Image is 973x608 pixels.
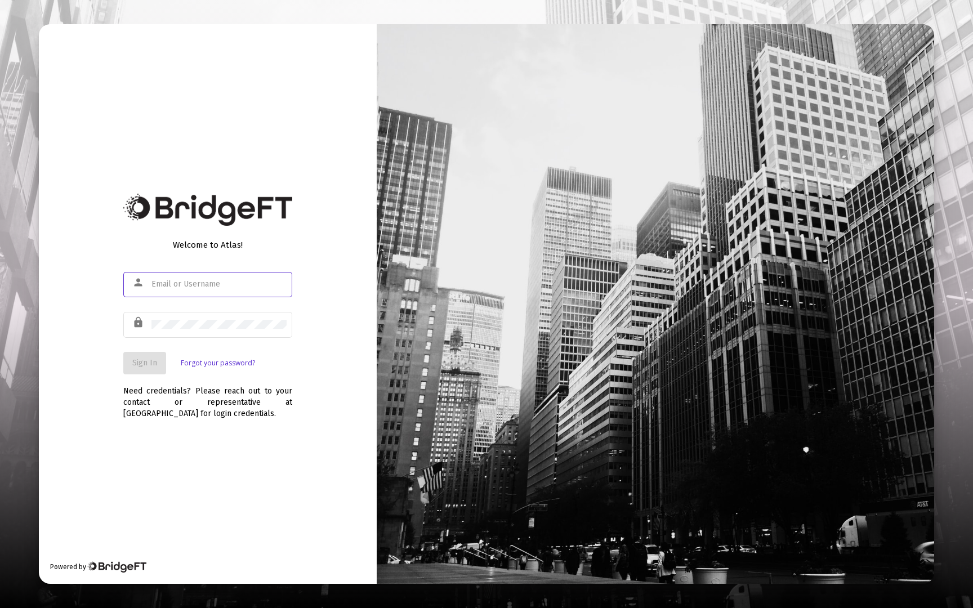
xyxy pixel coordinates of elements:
[132,358,157,368] span: Sign In
[132,276,146,289] mat-icon: person
[181,357,255,369] a: Forgot your password?
[123,239,292,251] div: Welcome to Atlas!
[87,561,146,573] img: Bridge Financial Technology Logo
[123,352,166,374] button: Sign In
[132,316,146,329] mat-icon: lock
[151,280,287,289] input: Email or Username
[123,194,292,226] img: Bridge Financial Technology Logo
[123,374,292,419] div: Need credentials? Please reach out to your contact or representative at [GEOGRAPHIC_DATA] for log...
[50,561,146,573] div: Powered by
